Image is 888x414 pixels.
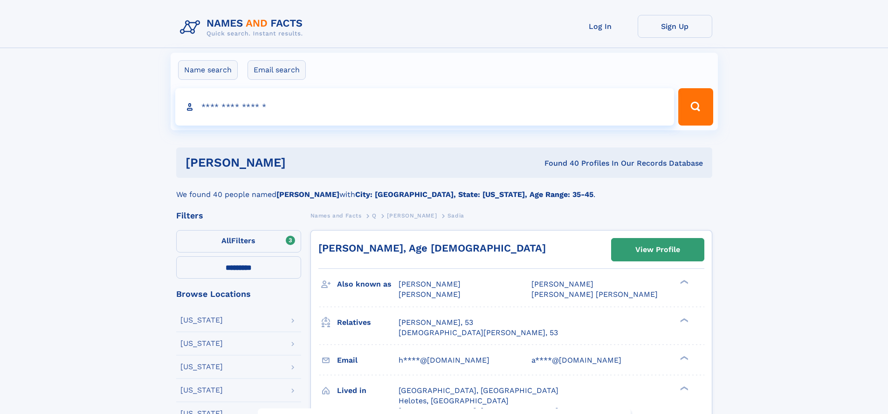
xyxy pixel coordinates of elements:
[178,60,238,80] label: Name search
[678,88,713,126] button: Search Button
[248,60,306,80] label: Email search
[399,328,558,338] a: [DEMOGRAPHIC_DATA][PERSON_NAME], 53
[176,15,310,40] img: Logo Names and Facts
[415,158,703,168] div: Found 40 Profiles In Our Records Database
[337,352,399,368] h3: Email
[176,178,712,200] div: We found 40 people named with .
[678,385,689,391] div: ❯
[372,210,377,221] a: Q
[399,396,509,405] span: Helotes, [GEOGRAPHIC_DATA]
[355,190,593,199] b: City: [GEOGRAPHIC_DATA], State: [US_STATE], Age Range: 35-45
[337,315,399,330] h3: Relatives
[180,340,223,347] div: [US_STATE]
[678,279,689,285] div: ❯
[180,363,223,371] div: [US_STATE]
[186,157,415,168] h1: [PERSON_NAME]
[387,210,437,221] a: [PERSON_NAME]
[399,386,558,395] span: [GEOGRAPHIC_DATA], [GEOGRAPHIC_DATA]
[337,383,399,399] h3: Lived in
[638,15,712,38] a: Sign Up
[531,280,593,288] span: [PERSON_NAME]
[276,190,339,199] b: [PERSON_NAME]
[176,290,301,298] div: Browse Locations
[176,230,301,253] label: Filters
[447,212,464,219] span: Sadia
[612,239,704,261] a: View Profile
[310,210,362,221] a: Names and Facts
[678,355,689,361] div: ❯
[531,290,658,299] span: [PERSON_NAME] [PERSON_NAME]
[180,386,223,394] div: [US_STATE]
[180,316,223,324] div: [US_STATE]
[372,212,377,219] span: Q
[635,239,680,260] div: View Profile
[175,88,675,126] input: search input
[337,276,399,292] h3: Also known as
[563,15,638,38] a: Log In
[176,211,301,220] div: Filters
[387,212,437,219] span: [PERSON_NAME]
[318,242,546,254] a: [PERSON_NAME], Age [DEMOGRAPHIC_DATA]
[221,236,231,245] span: All
[678,317,689,323] div: ❯
[399,317,473,328] a: [PERSON_NAME], 53
[399,280,461,288] span: [PERSON_NAME]
[399,290,461,299] span: [PERSON_NAME]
